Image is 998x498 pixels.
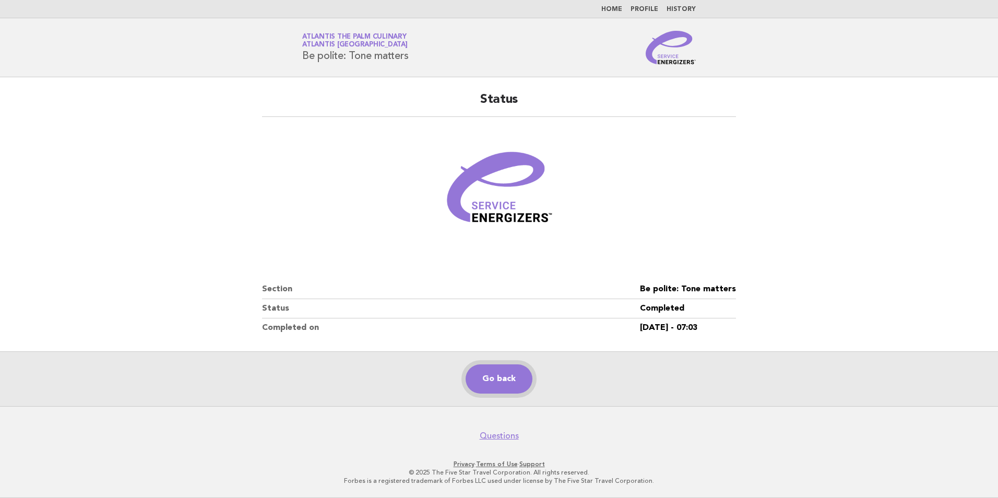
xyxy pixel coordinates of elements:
[180,477,818,485] p: Forbes is a registered trademark of Forbes LLC used under license by The Five Star Travel Corpora...
[262,299,640,318] dt: Status
[519,460,545,468] a: Support
[302,33,408,48] a: Atlantis The Palm CulinaryAtlantis [GEOGRAPHIC_DATA]
[180,468,818,477] p: © 2025 The Five Star Travel Corporation. All rights reserved.
[180,460,818,468] p: · ·
[640,299,736,318] dd: Completed
[646,31,696,64] img: Service Energizers
[640,318,736,337] dd: [DATE] - 07:03
[302,34,408,61] h1: Be polite: Tone matters
[667,6,696,13] a: History
[476,460,518,468] a: Terms of Use
[640,280,736,299] dd: Be polite: Tone matters
[480,431,519,441] a: Questions
[302,42,408,49] span: Atlantis [GEOGRAPHIC_DATA]
[454,460,474,468] a: Privacy
[631,6,658,13] a: Profile
[436,129,562,255] img: Verified
[601,6,622,13] a: Home
[262,280,640,299] dt: Section
[262,91,736,117] h2: Status
[466,364,532,394] a: Go back
[262,318,640,337] dt: Completed on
